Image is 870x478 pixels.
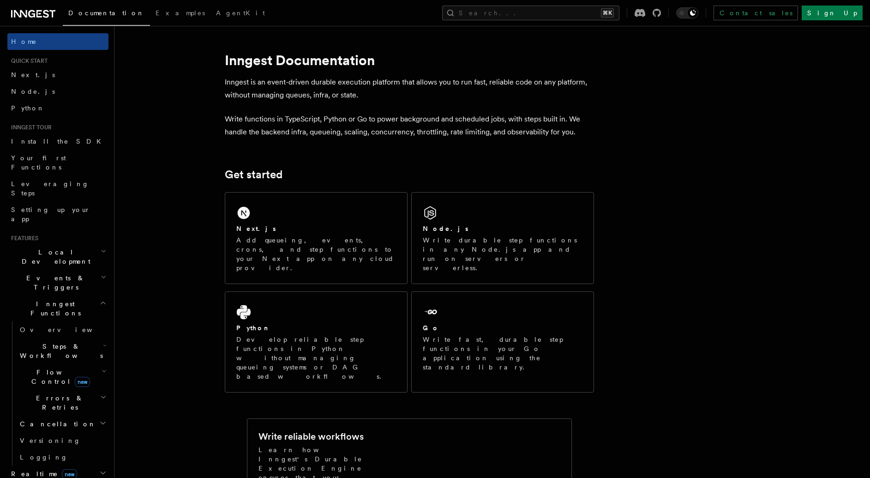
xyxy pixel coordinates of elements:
span: Documentation [68,9,144,17]
kbd: ⌘K [601,8,614,18]
h1: Inngest Documentation [225,52,594,68]
span: Node.js [11,88,55,95]
span: Flow Control [16,368,102,386]
a: Next.jsAdd queueing, events, crons, and step functions to your Next app on any cloud provider. [225,192,408,284]
span: Setting up your app [11,206,90,223]
button: Events & Triggers [7,270,108,296]
span: Home [11,37,37,46]
span: Inngest tour [7,124,52,131]
span: Quick start [7,57,48,65]
p: Add queueing, events, crons, and step functions to your Next app on any cloud provider. [236,236,396,272]
a: PythonDevelop reliable step functions in Python without managing queueing systems or DAG based wo... [225,291,408,393]
button: Cancellation [16,416,108,432]
span: Install the SDK [11,138,107,145]
button: Flow Controlnew [16,364,108,390]
a: Python [7,100,108,116]
a: Setting up your app [7,201,108,227]
h2: Write reliable workflows [258,430,364,443]
a: Node.js [7,83,108,100]
span: Leveraging Steps [11,180,89,197]
button: Toggle dark mode [676,7,698,18]
a: Documentation [63,3,150,26]
a: AgentKit [210,3,270,25]
span: Features [7,235,38,242]
a: Versioning [16,432,108,449]
span: Events & Triggers [7,273,101,292]
button: Local Development [7,244,108,270]
a: Install the SDK [7,133,108,150]
a: Next.js [7,67,108,83]
div: Inngest Functions [7,321,108,466]
span: Examples [156,9,205,17]
span: Versioning [20,437,81,444]
a: Sign Up [802,6,863,20]
button: Search...⌘K [442,6,619,20]
span: Logging [20,454,68,461]
a: Logging [16,449,108,466]
span: AgentKit [216,9,265,17]
h2: Node.js [423,224,468,233]
span: Steps & Workflows [16,342,103,360]
span: Python [11,104,45,112]
h2: Go [423,323,439,333]
span: Next.js [11,71,55,79]
a: Examples [150,3,210,25]
a: Contact sales [714,6,798,20]
h2: Python [236,323,270,333]
p: Develop reliable step functions in Python without managing queueing systems or DAG based workflows. [236,335,396,381]
a: Get started [225,168,282,181]
button: Inngest Functions [7,296,108,321]
span: Errors & Retries [16,393,100,412]
span: Inngest Functions [7,299,100,318]
p: Write fast, durable step functions in your Go application using the standard library. [423,335,582,372]
button: Errors & Retries [16,390,108,416]
h2: Next.js [236,224,276,233]
span: Your first Functions [11,154,66,171]
span: Cancellation [16,419,96,429]
span: new [75,377,90,387]
a: Home [7,33,108,50]
p: Write functions in TypeScript, Python or Go to power background and scheduled jobs, with steps bu... [225,113,594,139]
a: Leveraging Steps [7,175,108,201]
span: Local Development [7,248,101,266]
a: GoWrite fast, durable step functions in your Go application using the standard library. [411,291,594,393]
a: Overview [16,321,108,338]
a: Node.jsWrite durable step functions in any Node.js app and run on servers or serverless. [411,192,594,284]
a: Your first Functions [7,150,108,175]
p: Write durable step functions in any Node.js app and run on servers or serverless. [423,236,582,272]
p: Inngest is an event-driven durable execution platform that allows you to run fast, reliable code ... [225,76,594,102]
span: Overview [20,326,115,333]
button: Steps & Workflows [16,338,108,364]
